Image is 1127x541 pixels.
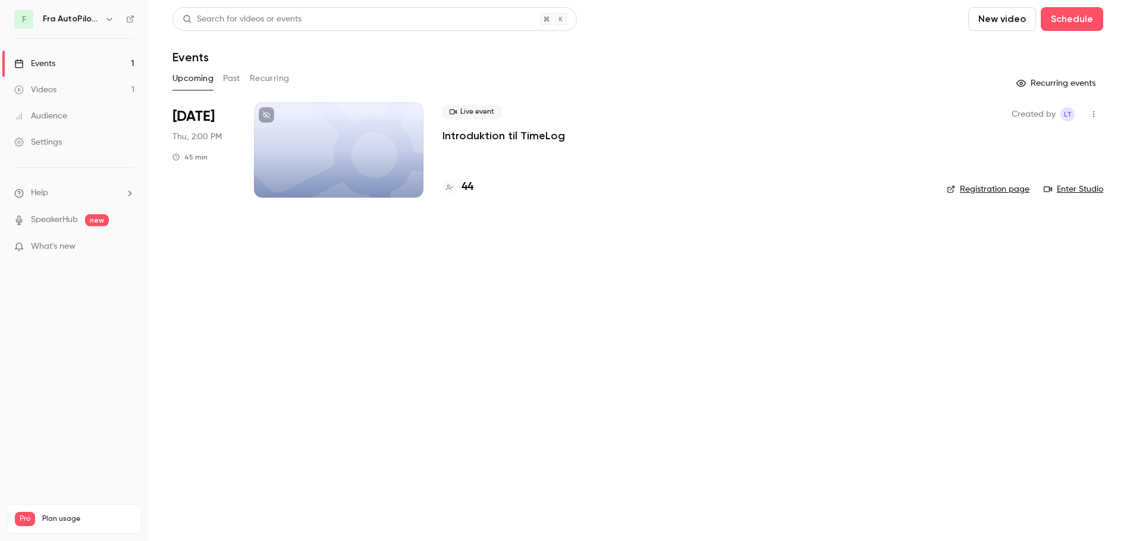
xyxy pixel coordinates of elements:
a: Introduktion til TimeLog [442,129,565,143]
span: [DATE] [172,107,215,126]
a: SpeakerHub [31,214,78,226]
span: Help [31,187,48,199]
span: Lucaas Taxgaard [1060,107,1075,121]
span: F [22,13,26,26]
div: Events [14,58,55,70]
button: Past [223,69,240,88]
a: Enter Studio [1044,183,1103,195]
span: Pro [15,512,35,526]
span: LT [1064,107,1072,121]
h4: 44 [462,179,473,195]
li: help-dropdown-opener [14,187,134,199]
span: Live event [442,105,501,119]
button: New video [968,7,1036,31]
span: Created by [1012,107,1056,121]
a: 44 [442,179,473,195]
div: Settings [14,136,62,148]
a: Registration page [947,183,1029,195]
button: Schedule [1041,7,1103,31]
button: Upcoming [172,69,214,88]
div: Audience [14,110,67,122]
span: new [85,214,109,226]
h1: Events [172,50,209,64]
h6: Fra AutoPilot til TimeLog [43,13,100,25]
span: Plan usage [42,514,134,524]
span: What's new [31,240,76,253]
button: Recurring [250,69,290,88]
span: Thu, 2:00 PM [172,131,222,143]
div: Search for videos or events [183,13,302,26]
div: Videos [14,84,56,96]
div: 45 min [172,152,208,162]
iframe: Noticeable Trigger [120,242,134,252]
div: Sep 25 Thu, 2:00 PM (Europe/Berlin) [172,102,235,198]
button: Recurring events [1011,74,1103,93]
